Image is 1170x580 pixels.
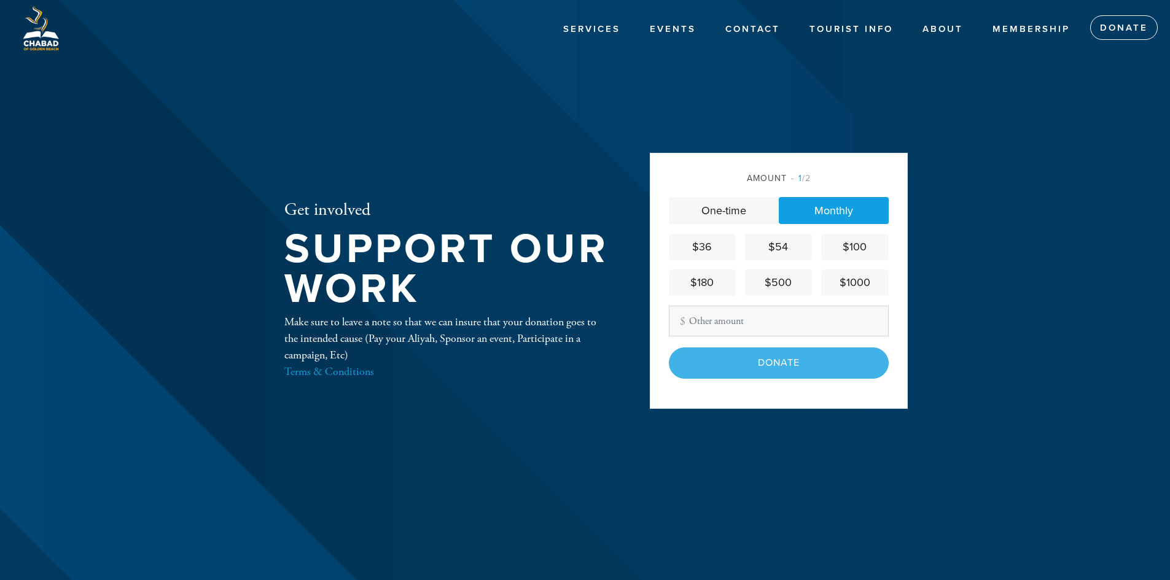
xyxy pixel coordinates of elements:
[669,306,889,336] input: Other amount
[983,18,1079,41] a: Membership
[18,6,63,50] img: Logo%20GB1.png
[798,173,802,184] span: 1
[1090,15,1158,40] a: Donate
[750,274,807,291] div: $500
[821,234,888,260] a: $100
[284,200,610,221] h2: Get involved
[284,365,374,379] a: Terms & Conditions
[554,18,630,41] a: Services
[913,18,972,41] a: About
[669,234,736,260] a: $36
[674,239,731,255] div: $36
[821,269,888,296] a: $1000
[791,173,811,184] span: /2
[669,172,889,185] div: Amount
[800,18,902,41] a: Tourist Info
[284,230,610,309] h1: Support our work
[669,197,779,224] a: One-time
[745,234,812,260] a: $54
[669,269,736,296] a: $180
[750,239,807,255] div: $54
[674,274,731,291] div: $180
[284,314,610,380] div: Make sure to leave a note so that we can insure that your donation goes to the intended cause (Pa...
[826,274,883,291] div: $1000
[745,269,812,296] a: $500
[716,18,789,41] a: Contact
[779,197,889,224] a: Monthly
[641,18,705,41] a: Events
[826,239,883,255] div: $100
